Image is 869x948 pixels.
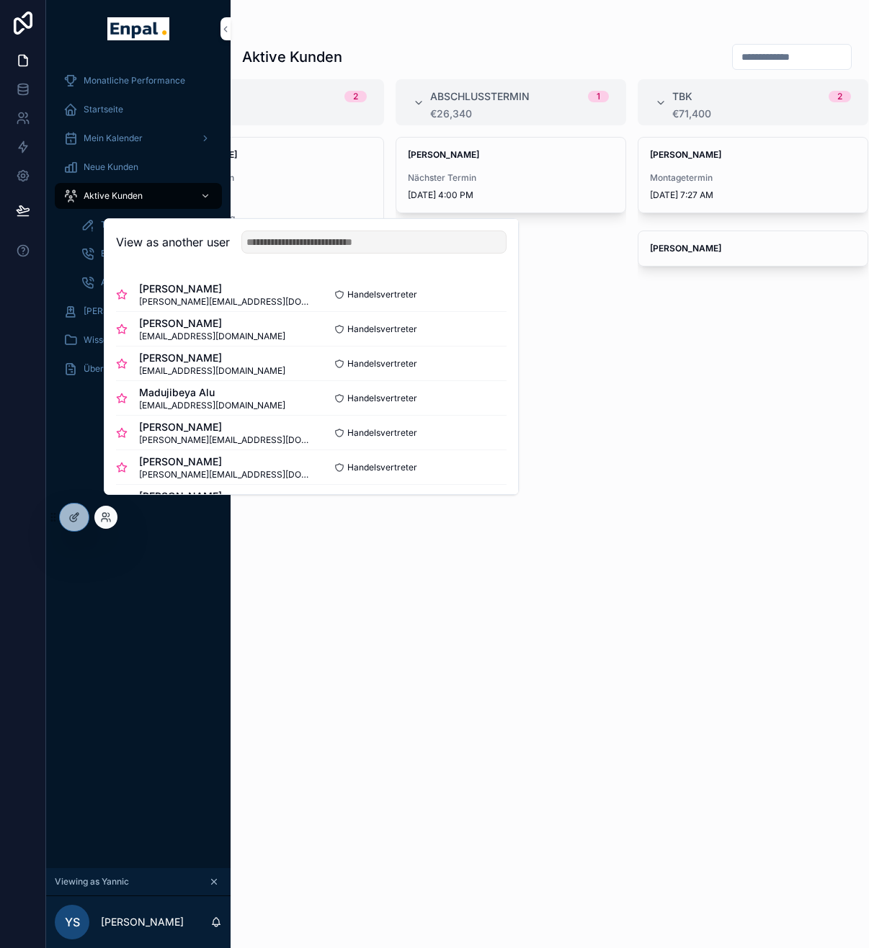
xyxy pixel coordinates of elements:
[72,212,222,238] a: To-Do's beantworten
[638,231,868,267] a: [PERSON_NAME]
[166,189,372,201] span: [DATE] 9:00 AM
[347,393,417,404] span: Handelsvertreter
[347,323,417,335] span: Handelsvertreter
[837,91,842,102] div: 2
[55,183,222,209] a: Aktive Kunden
[84,133,143,144] span: Mein Kalender
[139,489,285,504] span: [PERSON_NAME]
[55,876,129,887] span: Viewing as Yannic
[84,190,143,202] span: Aktive Kunden
[347,289,417,300] span: Handelsvertreter
[153,137,384,255] a: [PERSON_NAME]Nächster Termin[DATE] 9:00 AMAktuelle PrüfungCadastre Check offen
[55,97,222,122] a: Startseite
[84,161,138,173] span: Neue Kunden
[101,219,188,231] span: To-Do's beantworten
[55,125,222,151] a: Mein Kalender
[139,365,285,377] span: [EMAIL_ADDRESS][DOMAIN_NAME]
[139,455,311,469] span: [PERSON_NAME]
[396,137,626,213] a: [PERSON_NAME]Nächster Termin[DATE] 4:00 PM
[84,104,123,115] span: Startseite
[55,356,222,382] a: Über mich
[139,316,285,331] span: [PERSON_NAME]
[55,327,222,353] a: Wissensdatenbank
[84,363,126,375] span: Über mich
[139,282,311,296] span: [PERSON_NAME]
[139,331,285,342] span: [EMAIL_ADDRESS][DOMAIN_NAME]
[139,434,311,446] span: [PERSON_NAME][EMAIL_ADDRESS][DOMAIN_NAME]
[139,400,285,411] span: [EMAIL_ADDRESS][DOMAIN_NAME]
[116,233,230,251] h2: View as another user
[650,172,856,184] span: Montagetermin
[430,89,530,104] span: Abschlusstermin
[430,108,609,120] div: €26,340
[84,75,185,86] span: Monatliche Performance
[650,149,721,160] strong: [PERSON_NAME]
[638,137,868,213] a: [PERSON_NAME]Montagetermin[DATE] 7:27 AM
[672,89,692,104] span: TBK
[188,108,367,120] div: €77,000
[101,248,181,259] span: Ersttermine buchen
[139,420,311,434] span: [PERSON_NAME]
[650,243,721,254] strong: [PERSON_NAME]
[139,351,285,365] span: [PERSON_NAME]
[84,305,153,317] span: [PERSON_NAME]
[72,241,222,267] a: Ersttermine buchen
[55,154,222,180] a: Neue Kunden
[347,462,417,473] span: Handelsvertreter
[55,298,222,324] a: [PERSON_NAME]
[650,189,856,201] span: [DATE] 7:27 AM
[107,17,169,40] img: App logo
[139,469,311,480] span: [PERSON_NAME][EMAIL_ADDRESS][DOMAIN_NAME]
[101,915,184,929] p: [PERSON_NAME]
[347,358,417,370] span: Handelsvertreter
[597,91,600,102] div: 1
[139,385,285,400] span: Madujibeya Alu
[65,913,80,931] span: YS
[84,334,161,346] span: Wissensdatenbank
[242,47,342,67] h1: Aktive Kunden
[101,277,206,288] span: Abschlusstermine buchen
[347,427,417,439] span: Handelsvertreter
[408,172,614,184] span: Nächster Termin
[166,172,372,184] span: Nächster Termin
[353,91,358,102] div: 2
[408,189,614,201] span: [DATE] 4:00 PM
[166,213,372,224] span: Aktuelle Prüfung
[672,108,851,120] div: €71,400
[408,149,479,160] strong: [PERSON_NAME]
[72,269,222,295] a: Abschlusstermine buchen
[55,68,222,94] a: Monatliche Performance
[139,296,311,308] span: [PERSON_NAME][EMAIL_ADDRESS][DOMAIN_NAME]
[46,58,231,401] div: scrollable content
